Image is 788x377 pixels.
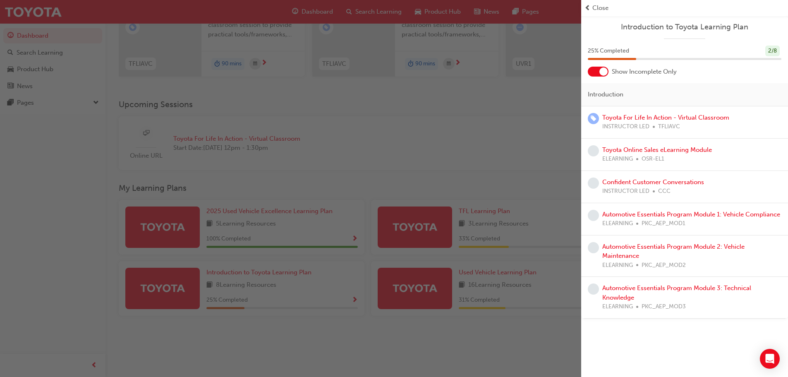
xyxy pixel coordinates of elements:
[588,145,599,156] span: learningRecordVerb_NONE-icon
[765,46,780,57] div: 2 / 8
[584,3,591,13] span: prev-icon
[602,302,633,312] span: ELEARNING
[588,178,599,189] span: learningRecordVerb_NONE-icon
[602,284,751,301] a: Automotive Essentials Program Module 3: Technical Knowledge
[588,90,623,99] span: Introduction
[642,261,686,270] span: PKC_AEP_MOD2
[602,154,633,164] span: ELEARNING
[588,46,629,56] span: 25 % Completed
[642,154,664,164] span: OSR-EL1
[602,211,780,218] a: Automotive Essentials Program Module 1: Vehicle Compliance
[602,122,649,132] span: INSTRUCTOR LED
[588,22,781,32] a: Introduction to Toyota Learning Plan
[602,114,729,121] a: Toyota For Life In Action - Virtual Classroom
[584,3,785,13] button: prev-iconClose
[588,242,599,253] span: learningRecordVerb_NONE-icon
[602,219,633,228] span: ELEARNING
[588,113,599,124] span: learningRecordVerb_ENROLL-icon
[612,67,677,77] span: Show Incomplete Only
[602,243,745,260] a: Automotive Essentials Program Module 2: Vehicle Maintenance
[602,261,633,270] span: ELEARNING
[592,3,608,13] span: Close
[602,146,712,154] a: Toyota Online Sales eLearning Module
[760,349,780,369] div: Open Intercom Messenger
[588,283,599,295] span: learningRecordVerb_NONE-icon
[588,210,599,221] span: learningRecordVerb_NONE-icon
[642,219,685,228] span: PKC_AEP_MOD1
[602,178,704,186] a: Confident Customer Conversations
[658,187,671,196] span: CCC
[642,302,686,312] span: PKC_AEP_MOD3
[658,122,680,132] span: TFLIAVC
[602,187,649,196] span: INSTRUCTOR LED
